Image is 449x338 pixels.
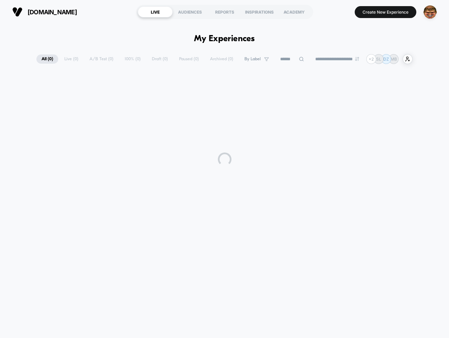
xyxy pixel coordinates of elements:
[366,54,376,64] div: + 2
[355,57,359,61] img: end
[355,6,416,18] button: Create New Experience
[383,57,389,62] p: DZ
[244,57,261,62] span: By Label
[421,5,439,19] button: ppic
[10,6,79,17] button: [DOMAIN_NAME]
[207,6,242,17] div: REPORTS
[36,54,58,64] span: All ( 0 )
[138,6,173,17] div: LIVE
[376,57,381,62] p: SL
[423,5,437,19] img: ppic
[390,57,397,62] p: MB
[277,6,311,17] div: ACADEMY
[28,9,77,16] span: [DOMAIN_NAME]
[194,34,255,44] h1: My Experiences
[173,6,207,17] div: AUDIENCES
[12,7,22,17] img: Visually logo
[242,6,277,17] div: INSPIRATIONS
